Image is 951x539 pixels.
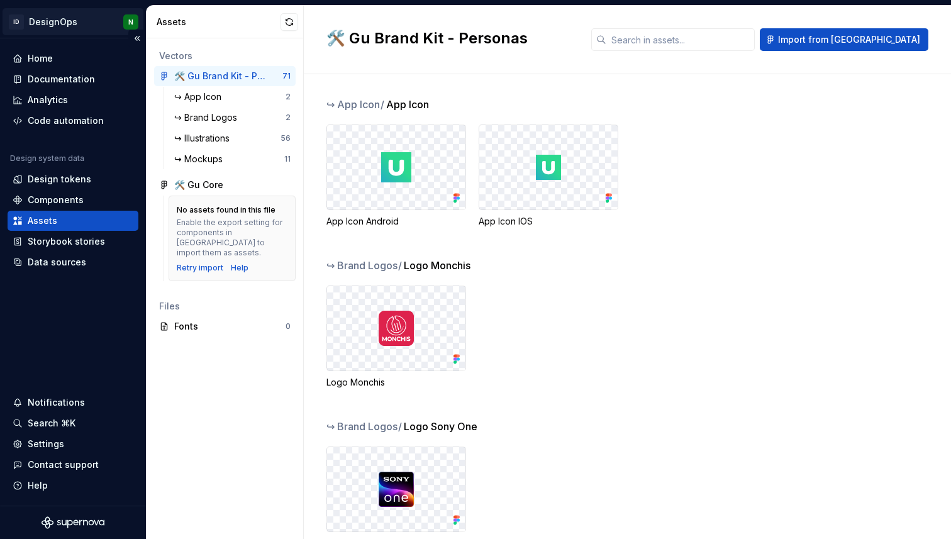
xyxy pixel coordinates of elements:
[281,133,291,143] div: 56
[8,392,138,413] button: Notifications
[326,258,403,273] span: ↪ Brand Logos
[28,438,64,450] div: Settings
[154,66,296,86] a: 🛠️ Gu Brand Kit - Personas71
[8,413,138,433] button: Search ⌘K
[28,479,48,492] div: Help
[8,231,138,252] a: Storybook stories
[28,458,99,471] div: Contact support
[28,214,57,227] div: Assets
[28,73,95,86] div: Documentation
[169,128,296,148] a: ↪ Illustrations56
[606,28,755,51] input: Search in assets...
[174,320,286,333] div: Fonts
[169,87,296,107] a: ↪ App Icon2
[3,8,143,35] button: IDDesignOpsN
[28,52,53,65] div: Home
[28,417,75,430] div: Search ⌘K
[286,113,291,123] div: 2
[169,149,296,169] a: ↪ Mockups11
[286,321,291,331] div: 0
[28,94,68,106] div: Analytics
[778,33,920,46] span: Import from [GEOGRAPHIC_DATA]
[174,132,235,145] div: ↪ Illustrations
[174,70,268,82] div: 🛠️ Gu Brand Kit - Personas
[157,16,281,28] div: Assets
[28,194,84,206] div: Components
[8,252,138,272] a: Data sources
[174,179,223,191] div: 🛠️ Gu Core
[760,28,928,51] button: Import from [GEOGRAPHIC_DATA]
[8,69,138,89] a: Documentation
[8,475,138,496] button: Help
[386,97,429,112] span: App Icon
[286,92,291,102] div: 2
[381,98,384,111] span: /
[159,50,291,62] div: Vectors
[154,175,296,195] a: 🛠️ Gu Core
[8,434,138,454] a: Settings
[398,420,402,433] span: /
[326,376,466,389] div: Logo Monchis
[159,300,291,313] div: Files
[154,316,296,336] a: Fonts0
[326,215,466,228] div: App Icon Android
[28,114,104,127] div: Code automation
[8,211,138,231] a: Assets
[479,215,618,228] div: App Icon IOS
[8,90,138,110] a: Analytics
[128,30,146,47] button: Collapse sidebar
[177,205,275,215] div: No assets found in this file
[8,455,138,475] button: Contact support
[28,173,91,186] div: Design tokens
[169,108,296,128] a: ↪ Brand Logos2
[10,153,84,164] div: Design system data
[9,14,24,30] div: ID
[42,516,104,529] svg: Supernova Logo
[8,169,138,189] a: Design tokens
[174,111,242,124] div: ↪ Brand Logos
[174,153,228,165] div: ↪ Mockups
[326,419,403,434] span: ↪ Brand Logos
[177,263,223,273] button: Retry import
[398,259,402,272] span: /
[284,154,291,164] div: 11
[28,256,86,269] div: Data sources
[404,419,477,434] span: Logo Sony One
[8,190,138,210] a: Components
[282,71,291,81] div: 71
[231,263,248,273] a: Help
[128,17,133,27] div: N
[326,97,385,112] span: ↪ App Icon
[28,235,105,248] div: Storybook stories
[8,48,138,69] a: Home
[29,16,77,28] div: DesignOps
[326,28,576,48] h2: 🛠️ Gu Brand Kit - Personas
[177,218,287,258] div: Enable the export setting for components in [GEOGRAPHIC_DATA] to import them as assets.
[174,91,226,103] div: ↪ App Icon
[8,111,138,131] a: Code automation
[404,258,470,273] span: Logo Monchis
[28,396,85,409] div: Notifications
